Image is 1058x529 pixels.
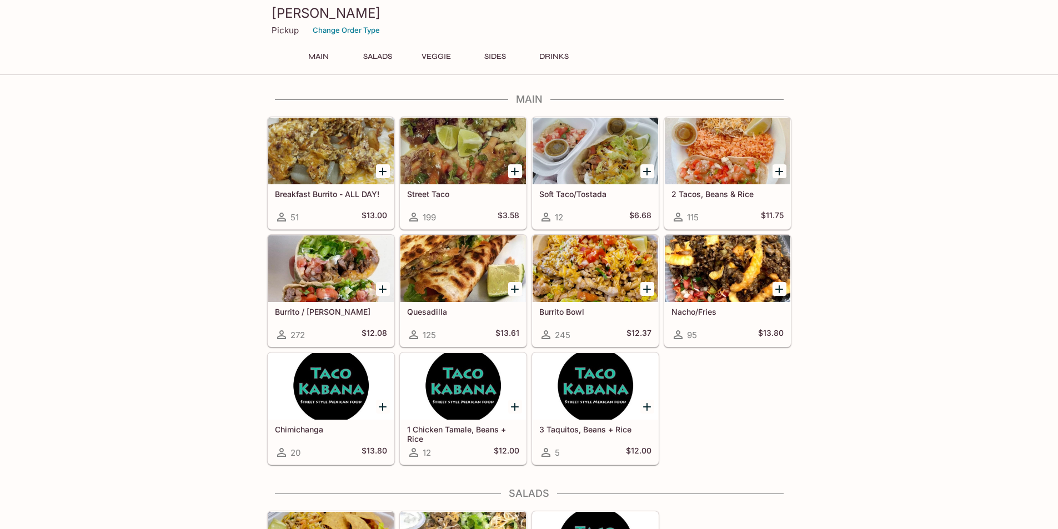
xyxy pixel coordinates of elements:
h5: Chimichanga [275,425,387,434]
p: Pickup [272,25,299,36]
div: Burrito Bowl [533,235,658,302]
button: Add Burrito / Cali Burrito [376,282,390,296]
a: Breakfast Burrito - ALL DAY!51$13.00 [268,117,394,229]
div: 1 Chicken Tamale, Beans + Rice [400,353,526,420]
div: Quesadilla [400,235,526,302]
button: Drinks [529,49,579,64]
span: 245 [555,330,570,340]
h5: Burrito Bowl [539,307,651,316]
h5: $13.61 [495,328,519,341]
span: 95 [687,330,697,340]
h5: Nacho/Fries [671,307,784,316]
h5: $3.58 [498,210,519,224]
h5: Street Taco [407,189,519,199]
h5: $12.37 [626,328,651,341]
button: Add Chimichanga [376,400,390,414]
button: Add 1 Chicken Tamale, Beans + Rice [508,400,522,414]
h5: Breakfast Burrito - ALL DAY! [275,189,387,199]
h5: $12.00 [494,446,519,459]
h5: $12.08 [362,328,387,341]
h4: Main [267,93,791,105]
button: Add 3 Taquitos, Beans + Rice [640,400,654,414]
a: Nacho/Fries95$13.80 [664,235,791,347]
a: 1 Chicken Tamale, Beans + Rice12$12.00 [400,352,527,465]
button: Add 2 Tacos, Beans & Rice [773,164,786,178]
span: 115 [687,212,699,223]
div: Chimichanga [268,353,394,420]
button: Salads [353,49,403,64]
span: 20 [290,447,300,458]
h5: 2 Tacos, Beans & Rice [671,189,784,199]
h5: 1 Chicken Tamale, Beans + Rice [407,425,519,443]
h5: $13.80 [362,446,387,459]
button: Add Nacho/Fries [773,282,786,296]
a: Burrito Bowl245$12.37 [532,235,659,347]
span: 272 [290,330,305,340]
span: 199 [423,212,436,223]
a: Street Taco199$3.58 [400,117,527,229]
a: 2 Tacos, Beans & Rice115$11.75 [664,117,791,229]
h5: $12.00 [626,446,651,459]
div: Breakfast Burrito - ALL DAY! [268,118,394,184]
span: 12 [423,447,431,458]
a: Soft Taco/Tostada12$6.68 [532,117,659,229]
button: Change Order Type [308,22,385,39]
h5: $11.75 [761,210,784,224]
button: Veggie [412,49,462,64]
div: Nacho/Fries [665,235,790,302]
h5: Soft Taco/Tostada [539,189,651,199]
span: 12 [555,212,563,223]
div: Street Taco [400,118,526,184]
h5: $6.68 [629,210,651,224]
div: Burrito / Cali Burrito [268,235,394,302]
h5: $13.00 [362,210,387,224]
a: 3 Taquitos, Beans + Rice5$12.00 [532,352,659,465]
h3: [PERSON_NAME] [272,4,787,22]
span: 51 [290,212,299,223]
button: Add Soft Taco/Tostada [640,164,654,178]
h5: 3 Taquitos, Beans + Rice [539,425,651,434]
a: Burrito / [PERSON_NAME]272$12.08 [268,235,394,347]
div: Soft Taco/Tostada [533,118,658,184]
div: 3 Taquitos, Beans + Rice [533,353,658,420]
button: Add Quesadilla [508,282,522,296]
button: Add Burrito Bowl [640,282,654,296]
a: Quesadilla125$13.61 [400,235,527,347]
span: 5 [555,447,560,458]
button: Add Street Taco [508,164,522,178]
h5: Quesadilla [407,307,519,316]
a: Chimichanga20$13.80 [268,352,394,465]
h5: Burrito / [PERSON_NAME] [275,307,387,316]
button: Sides [470,49,520,64]
button: Add Breakfast Burrito - ALL DAY! [376,164,390,178]
button: Main [294,49,344,64]
div: 2 Tacos, Beans & Rice [665,118,790,184]
h4: Salads [267,487,791,500]
span: 125 [423,330,436,340]
h5: $13.80 [758,328,784,341]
